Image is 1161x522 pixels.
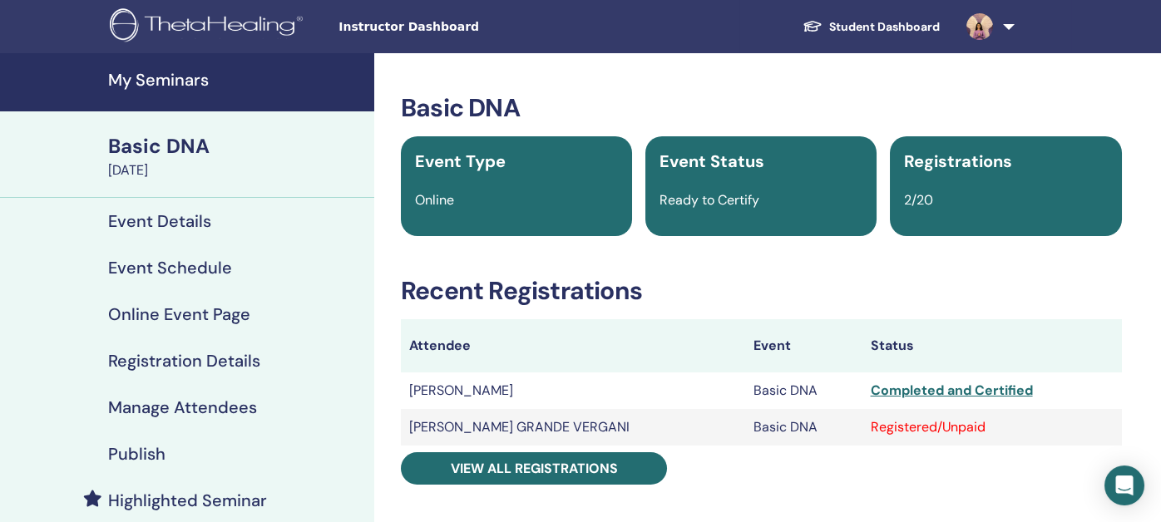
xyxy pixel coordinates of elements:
h4: Event Details [108,211,211,231]
h4: My Seminars [108,70,364,90]
span: Event Status [660,150,764,172]
th: Event [745,319,862,372]
div: Completed and Certified [871,381,1114,401]
div: Registered/Unpaid [871,417,1114,437]
h4: Online Event Page [108,304,250,324]
a: View all registrations [401,452,667,485]
a: Basic DNA[DATE] [98,132,374,180]
span: Instructor Dashboard [338,18,588,36]
img: graduation-cap-white.svg [803,19,823,33]
span: Event Type [415,150,506,172]
img: default.jpg [966,13,993,40]
h4: Event Schedule [108,258,232,278]
span: Registrations [904,150,1012,172]
h4: Manage Attendees [108,397,257,417]
span: Online [415,191,454,209]
th: Attendee [401,319,745,372]
span: 2/20 [904,191,933,209]
a: Student Dashboard [789,12,953,42]
div: [DATE] [108,160,364,180]
h4: Registration Details [108,351,260,371]
div: Open Intercom Messenger [1104,465,1144,505]
td: [PERSON_NAME] GRANDE VERGANI [401,409,745,446]
td: Basic DNA [745,409,862,446]
td: [PERSON_NAME] [401,372,745,409]
h3: Recent Registrations [401,276,1122,306]
span: Ready to Certify [660,191,759,209]
th: Status [862,319,1122,372]
h4: Highlighted Seminar [108,490,267,510]
h4: Publish [108,444,166,464]
td: Basic DNA [745,372,862,409]
span: View all registrations [451,460,618,477]
div: Basic DNA [108,132,364,160]
h3: Basic DNA [401,93,1122,123]
img: logo.png [110,8,309,46]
